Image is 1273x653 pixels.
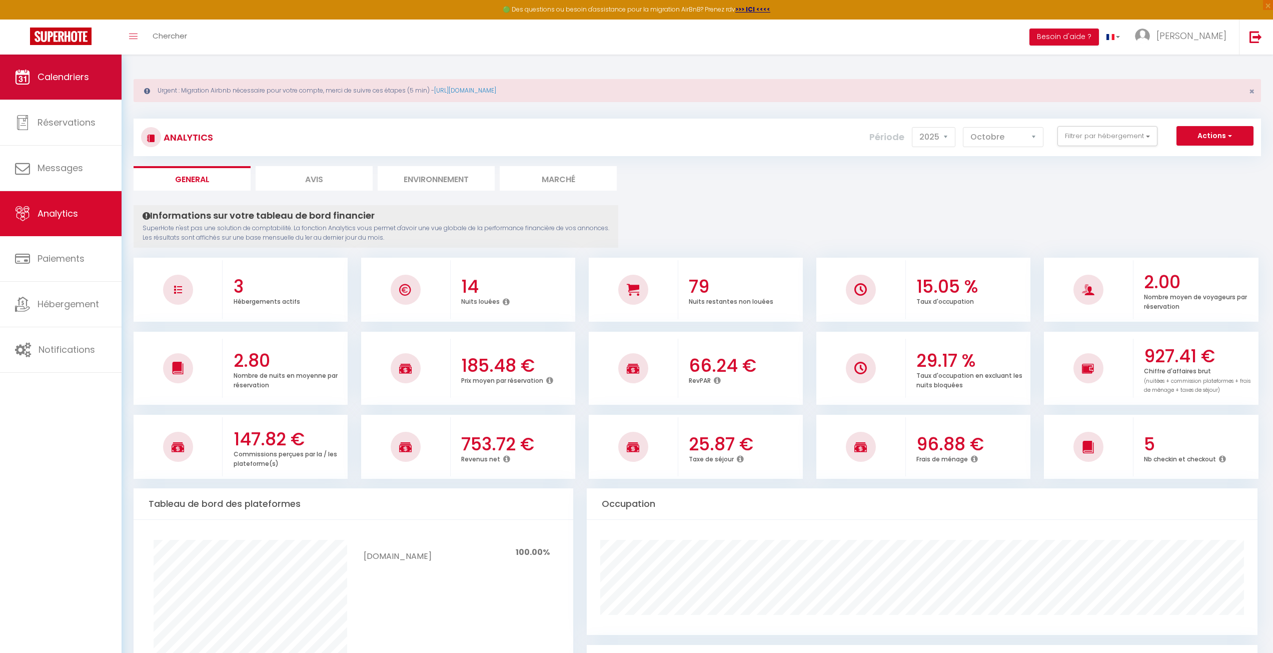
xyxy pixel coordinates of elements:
[461,355,573,376] h3: 185.48 €
[378,166,495,191] li: Environnement
[234,276,345,297] h3: 3
[1176,126,1253,146] button: Actions
[1144,291,1247,311] p: Nombre moyen de voyageurs par réservation
[1135,29,1150,44] img: ...
[516,546,550,558] span: 100.00%
[689,453,734,463] p: Taxe de séjour
[1144,434,1255,455] h3: 5
[134,166,251,191] li: General
[854,362,867,374] img: NO IMAGE
[234,429,345,450] h3: 147.82 €
[145,20,195,55] a: Chercher
[38,298,99,310] span: Hébergement
[1144,272,1255,293] h3: 2.00
[1029,29,1099,46] button: Besoin d'aide ?
[689,374,711,385] p: RevPAR
[38,116,96,129] span: Réservations
[134,488,573,520] div: Tableau de bord des plateformes
[735,5,770,14] a: >>> ICI <<<<
[153,31,187,41] span: Chercher
[461,434,573,455] h3: 753.72 €
[38,207,78,220] span: Analytics
[1144,365,1250,394] p: Chiffre d'affaires brut
[434,86,496,95] a: [URL][DOMAIN_NAME]
[161,126,213,149] h3: Analytics
[916,350,1028,371] h3: 29.17 %
[134,79,1261,102] div: Urgent : Migration Airbnb nécessaire pour votre compte, merci de suivre ces étapes (5 min) -
[143,224,609,243] p: SuperHote n'est pas une solution de comptabilité. La fonction Analytics vous permet d'avoir une v...
[1249,87,1254,96] button: Close
[689,434,800,455] h3: 25.87 €
[689,355,800,376] h3: 66.24 €
[1144,377,1250,394] span: (nuitées + commission plateformes + frais de ménage + taxes de séjour)
[916,434,1028,455] h3: 96.88 €
[1144,346,1255,367] h3: 927.41 €
[1057,126,1157,146] button: Filtrer par hébergement
[461,453,500,463] p: Revenus net
[38,71,89,83] span: Calendriers
[461,295,500,306] p: Nuits louées
[689,276,800,297] h3: 79
[143,210,609,221] h4: Informations sur votre tableau de bord financier
[916,276,1028,297] h3: 15.05 %
[461,374,543,385] p: Prix moyen par réservation
[1082,362,1094,374] img: NO IMAGE
[174,286,182,294] img: NO IMAGE
[1127,20,1239,55] a: ... [PERSON_NAME]
[234,295,300,306] p: Hébergements actifs
[234,448,337,468] p: Commissions perçues par la / les plateforme(s)
[587,488,1257,520] div: Occupation
[1249,31,1262,43] img: logout
[869,126,904,148] label: Période
[256,166,373,191] li: Avis
[38,252,85,265] span: Paiements
[916,453,968,463] p: Frais de ménage
[1156,30,1226,42] span: [PERSON_NAME]
[1249,85,1254,98] span: ×
[234,350,345,371] h3: 2.80
[1144,453,1216,463] p: Nb checkin et checkout
[916,369,1022,389] p: Taux d'occupation en excluant les nuits bloquées
[39,343,95,356] span: Notifications
[500,166,617,191] li: Marché
[364,540,431,565] td: [DOMAIN_NAME]
[30,28,92,45] img: Super Booking
[234,369,338,389] p: Nombre de nuits en moyenne par réservation
[916,295,974,306] p: Taux d'occupation
[38,162,83,174] span: Messages
[461,276,573,297] h3: 14
[689,295,773,306] p: Nuits restantes non louées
